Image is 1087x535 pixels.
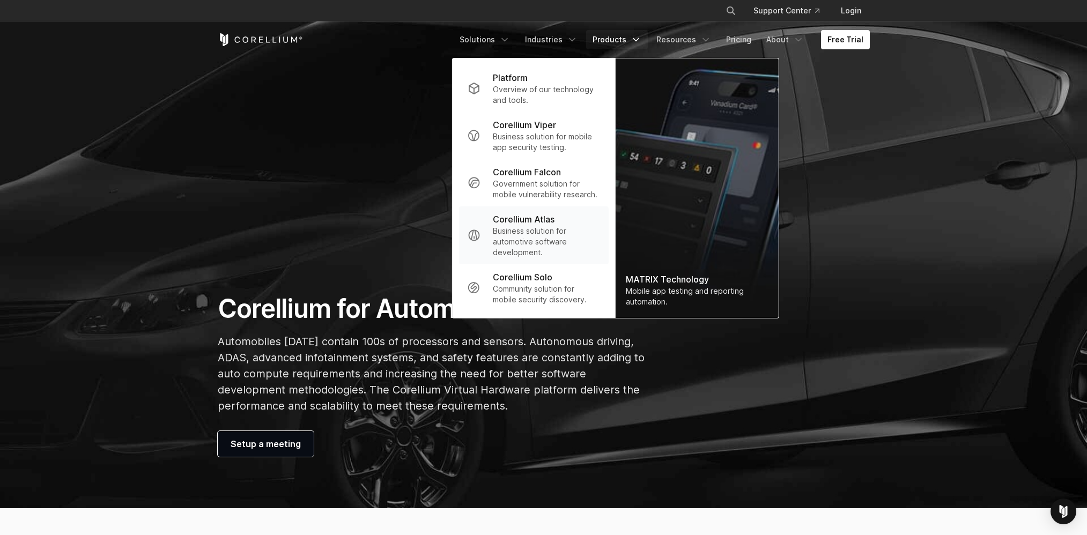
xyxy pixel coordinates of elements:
[493,271,552,284] p: Corellium Solo
[650,30,718,49] a: Resources
[459,206,608,264] a: Corellium Atlas Business solution for automotive software development.
[493,226,600,258] p: Business solution for automotive software development.
[713,1,870,20] div: Navigation Menu
[459,112,608,159] a: Corellium Viper Business solution for mobile app security testing.
[453,30,870,49] div: Navigation Menu
[453,30,516,49] a: Solutions
[218,431,314,457] a: Setup a meeting
[459,159,608,206] a: Corellium Falcon Government solution for mobile vulnerability research.
[493,213,554,226] p: Corellium Atlas
[493,179,600,200] p: Government solution for mobile vulnerability research.
[832,1,870,20] a: Login
[218,333,645,414] p: Automobiles [DATE] contain 100s of processors and sensors. Autonomous driving, ADAS, advanced inf...
[615,58,778,318] img: Matrix_WebNav_1x
[760,30,810,49] a: About
[493,118,556,131] p: Corellium Viper
[586,30,648,49] a: Products
[493,284,600,305] p: Community solution for mobile security discovery.
[745,1,828,20] a: Support Center
[626,286,767,307] div: Mobile app testing and reporting automation.
[626,273,767,286] div: MATRIX Technology
[218,293,645,325] h1: Corellium for Automotive
[231,437,301,450] span: Setup a meeting
[218,33,303,46] a: Corellium Home
[821,30,870,49] a: Free Trial
[493,71,528,84] p: Platform
[721,1,741,20] button: Search
[720,30,758,49] a: Pricing
[493,131,600,153] p: Business solution for mobile app security testing.
[459,65,608,112] a: Platform Overview of our technology and tools.
[493,84,600,106] p: Overview of our technology and tools.
[519,30,584,49] a: Industries
[459,264,608,311] a: Corellium Solo Community solution for mobile security discovery.
[1051,499,1076,524] div: Open Intercom Messenger
[493,166,561,179] p: Corellium Falcon
[615,58,778,318] a: MATRIX Technology Mobile app testing and reporting automation.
